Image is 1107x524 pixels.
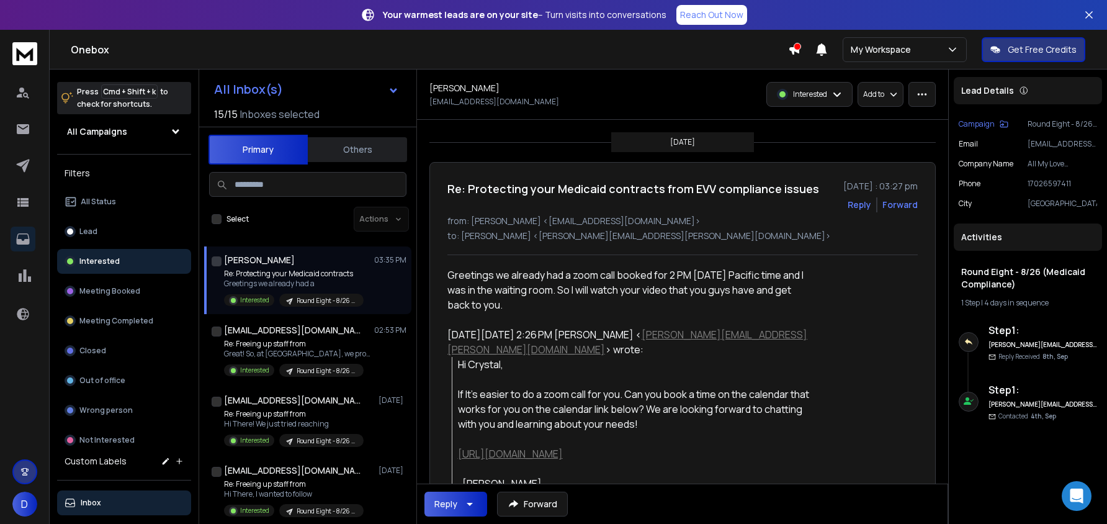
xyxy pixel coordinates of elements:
[224,394,361,407] h1: [EMAIL_ADDRESS][DOMAIN_NAME]
[959,119,995,129] p: Campaign
[843,180,918,192] p: [DATE] : 03:27 pm
[240,506,269,515] p: Interested
[1031,412,1056,420] span: 4th, Sep
[57,398,191,423] button: Wrong person
[297,436,356,446] p: Round Eight - 8/26 (Medicaid Compliance)
[79,346,106,356] p: Closed
[57,249,191,274] button: Interested
[680,9,743,21] p: Reach Out Now
[81,498,101,508] p: Inbox
[1028,139,1097,149] p: [EMAIL_ADDRESS][DOMAIN_NAME]
[101,84,158,99] span: Cmd + Shift + k
[848,199,871,211] button: Reply
[383,9,538,20] strong: Your warmest leads are on your site
[458,476,810,491] div: -[PERSON_NAME]
[204,77,409,102] button: All Inbox(s)
[240,366,269,375] p: Interested
[851,43,916,56] p: My Workspace
[1028,119,1097,129] p: Round Eight - 8/26 (Medicaid Compliance)
[57,119,191,144] button: All Campaigns
[240,107,320,122] h3: Inboxes selected
[214,107,238,122] span: 15 / 15
[240,436,269,445] p: Interested
[982,37,1085,62] button: Get Free Credits
[429,82,500,94] h1: [PERSON_NAME]
[458,357,810,372] div: Hi Crystal,
[984,297,1049,308] span: 4 days in sequence
[57,490,191,515] button: Inbox
[447,215,918,227] p: from: [PERSON_NAME] <[EMAIL_ADDRESS][DOMAIN_NAME]>
[1062,481,1091,511] div: Open Intercom Messenger
[57,338,191,363] button: Closed
[224,349,373,359] p: Great! So, at [GEOGRAPHIC_DATA], we provide
[224,419,364,429] p: Hi There! We just tried reaching
[961,298,1095,308] div: |
[429,97,559,107] p: [EMAIL_ADDRESS][DOMAIN_NAME]
[447,327,810,357] div: [DATE][DATE] 2:26 PM [PERSON_NAME] < > wrote:
[57,279,191,304] button: Meeting Booked
[297,366,356,376] p: Round Eight - 8/26 (Medicaid Compliance)
[959,159,1013,169] p: Company Name
[79,376,125,386] p: Out of office
[224,269,364,279] p: Re: Protecting your Medicaid contracts
[374,255,406,265] p: 03:35 PM
[988,400,1097,409] h6: [PERSON_NAME][EMAIL_ADDRESS][PERSON_NAME][DOMAIN_NAME]
[297,296,356,305] p: Round Eight - 8/26 (Medicaid Compliance)
[988,340,1097,350] h6: [PERSON_NAME][EMAIL_ADDRESS][PERSON_NAME][DOMAIN_NAME]
[882,199,918,211] div: Forward
[71,42,788,57] h1: Onebox
[224,324,361,337] h1: [EMAIL_ADDRESS][DOMAIN_NAME]
[81,197,116,207] p: All Status
[1008,43,1077,56] p: Get Free Credits
[863,89,884,99] p: Add to
[224,409,364,419] p: Re: Freeing up staff from
[1028,199,1097,209] p: [GEOGRAPHIC_DATA]
[959,119,1008,129] button: Campaign
[670,137,695,147] p: [DATE]
[57,428,191,453] button: Not Interested
[79,405,133,415] p: Wrong person
[447,268,810,312] div: Greetings we already had a zoom call booked for 2 PM [DATE] Pacific time and I was in the waiting...
[77,86,168,111] p: Press to check for shortcuts.
[57,219,191,244] button: Lead
[224,339,373,349] p: Re: Freeing up staff from
[988,382,1097,397] h6: Step 1 :
[1028,179,1097,189] p: 17026597411
[497,492,568,517] button: Forward
[224,464,361,477] h1: [EMAIL_ADDRESS][DOMAIN_NAME]
[67,125,127,138] h1: All Campaigns
[379,395,406,405] p: [DATE]
[954,224,1102,251] div: Activities
[226,214,249,224] label: Select
[308,136,407,163] button: Others
[676,5,747,25] a: Reach Out Now
[12,492,37,517] span: D
[961,266,1095,291] h1: Round Eight - 8/26 (Medicaid Compliance)
[297,507,356,516] p: Round Eight - 8/26 (Medicaid Compliance)
[988,323,1097,338] h6: Step 1 :
[998,412,1056,421] p: Contacted
[12,42,37,65] img: logo
[458,447,563,461] a: [URL][DOMAIN_NAME]
[793,89,827,99] p: Interested
[434,498,457,510] div: Reply
[57,189,191,214] button: All Status
[961,84,1014,97] p: Lead Details
[374,325,406,335] p: 02:53 PM
[1042,352,1068,361] span: 8th, Sep
[224,254,295,266] h1: [PERSON_NAME]
[65,455,127,468] h3: Custom Labels
[959,179,980,189] p: Phone
[79,435,135,445] p: Not Interested
[458,387,810,431] div: If It's easier to do a zoom call for you. Can you book a time on the calendar that works for you ...
[959,199,972,209] p: city
[447,230,918,242] p: to: [PERSON_NAME] <[PERSON_NAME][EMAIL_ADDRESS][PERSON_NAME][DOMAIN_NAME]>
[447,180,819,197] h1: Re: Protecting your Medicaid contracts from EVV compliance issues
[79,256,120,266] p: Interested
[959,139,978,149] p: Email
[57,368,191,393] button: Out of office
[379,466,406,476] p: [DATE]
[424,492,487,517] button: Reply
[57,165,191,182] h3: Filters
[208,135,308,165] button: Primary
